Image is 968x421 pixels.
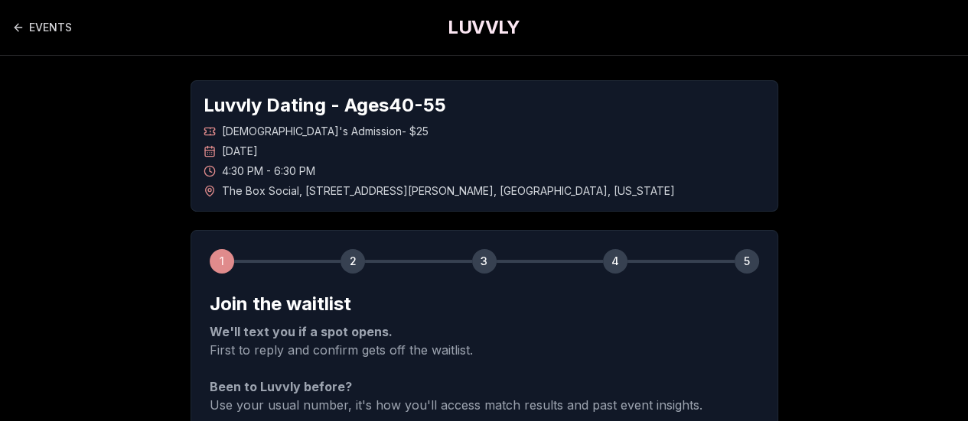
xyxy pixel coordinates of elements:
div: 4 [603,249,627,274]
h1: Luvvly Dating - Ages 40 - 55 [204,93,765,118]
a: LUVVLY [448,15,520,40]
p: First to reply and confirm gets off the waitlist. [210,322,759,359]
strong: Been to Luvvly before? [210,379,352,394]
div: 5 [735,249,759,274]
p: Use your usual number, it's how you'll access match results and past event insights. [210,377,759,414]
div: 1 [210,249,234,274]
span: 4:30 PM - 6:30 PM [222,164,315,179]
strong: We'll text you if a spot opens. [210,324,393,339]
h2: Join the waitlist [210,292,759,316]
div: 2 [341,249,365,274]
span: [DATE] [222,144,258,159]
a: Back to events [12,12,72,43]
span: The Box Social , [STREET_ADDRESS][PERSON_NAME] , [GEOGRAPHIC_DATA] , [US_STATE] [222,183,675,199]
span: [DEMOGRAPHIC_DATA]'s Admission - $25 [222,124,429,139]
div: 3 [472,249,497,274]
